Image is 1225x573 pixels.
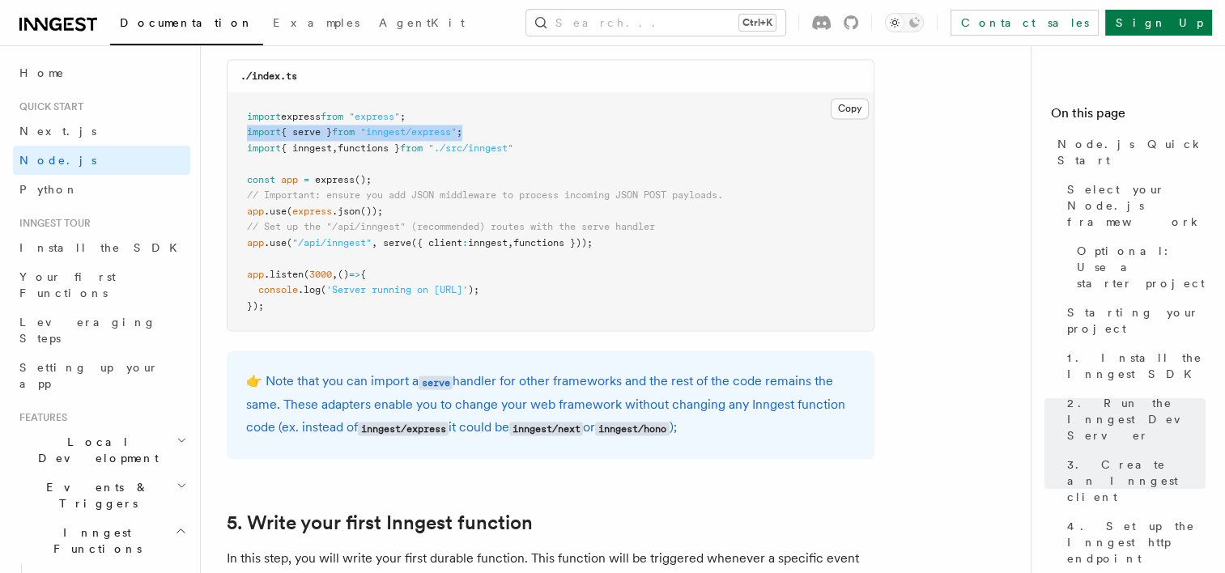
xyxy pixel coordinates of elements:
[468,284,479,295] span: );
[951,10,1099,36] a: Contact sales
[400,111,406,122] span: ;
[13,100,83,113] span: Quick start
[19,154,96,167] span: Node.js
[360,206,383,217] span: ());
[264,269,304,280] span: .listen
[19,270,116,299] span: Your first Functions
[247,237,264,248] span: app
[321,111,343,122] span: from
[247,174,275,185] span: const
[1061,450,1206,511] a: 3. Create an Inngest client
[509,422,583,435] code: inngest/next
[246,370,855,439] p: 👉 Note that you can import a handler for other frameworks and the rest of the code remains the sa...
[110,5,263,45] a: Documentation
[321,284,326,295] span: (
[419,373,453,388] a: serve
[281,126,332,138] span: { serve }
[885,13,924,32] button: Toggle dark mode
[19,183,79,196] span: Python
[13,473,190,518] button: Events & Triggers
[247,126,281,138] span: import
[281,111,321,122] span: express
[247,206,264,217] span: app
[1051,104,1206,129] h4: On this page
[326,284,468,295] span: 'Server running on [URL]'
[227,511,533,533] a: 5. Write your first Inngest function
[13,308,190,353] a: Leveraging Steps
[526,10,785,36] button: Search...Ctrl+K
[264,206,287,217] span: .use
[281,174,298,185] span: app
[1067,181,1206,230] span: Select your Node.js framework
[13,262,190,308] a: Your first Functions
[508,237,513,248] span: ,
[247,142,281,154] span: import
[315,174,355,185] span: express
[1070,236,1206,298] a: Optional: Use a starter project
[369,5,474,44] a: AgentKit
[13,117,190,146] a: Next.js
[831,98,869,119] button: Copy
[273,16,359,29] span: Examples
[19,125,96,138] span: Next.js
[304,174,309,185] span: =
[739,15,776,31] kbd: Ctrl+K
[1061,343,1206,388] a: 1. Install the Inngest SDK
[1057,136,1206,168] span: Node.js Quick Start
[13,217,91,230] span: Inngest tour
[1061,511,1206,573] a: 4. Set up the Inngest http endpoint
[355,174,372,185] span: ();
[338,269,349,280] span: ()
[19,361,159,390] span: Setting up your app
[383,237,411,248] span: serve
[292,206,332,217] span: express
[13,479,177,511] span: Events & Triggers
[292,237,372,248] span: "/api/inngest"
[1067,395,1206,444] span: 2. Run the Inngest Dev Server
[372,237,377,248] span: ,
[13,518,190,563] button: Inngest Functions
[1077,243,1206,291] span: Optional: Use a starter project
[1067,350,1206,382] span: 1. Install the Inngest SDK
[13,146,190,175] a: Node.js
[1067,304,1206,337] span: Starting your project
[281,142,332,154] span: { inngest
[247,189,723,201] span: // Important: ensure you add JSON middleware to process incoming JSON POST payloads.
[247,221,655,232] span: // Set up the "/api/inngest" (recommended) routes with the serve handler
[258,284,298,295] span: console
[1061,175,1206,236] a: Select your Node.js framework
[287,206,292,217] span: (
[1067,518,1206,567] span: 4. Set up the Inngest http endpoint
[379,16,465,29] span: AgentKit
[287,237,292,248] span: (
[1061,388,1206,450] a: 2. Run the Inngest Dev Server
[247,269,264,280] span: app
[298,284,321,295] span: .log
[13,524,175,557] span: Inngest Functions
[19,65,65,81] span: Home
[360,126,457,138] span: "inngest/express"
[13,58,190,87] a: Home
[120,16,253,29] span: Documentation
[304,269,309,280] span: (
[360,269,366,280] span: {
[332,206,360,217] span: .json
[411,237,462,248] span: ({ client
[400,142,423,154] span: from
[349,269,360,280] span: =>
[13,434,177,466] span: Local Development
[332,269,338,280] span: ,
[468,237,508,248] span: inngest
[338,142,400,154] span: functions }
[263,5,369,44] a: Examples
[358,422,449,435] code: inngest/express
[13,427,190,473] button: Local Development
[349,111,400,122] span: "express"
[513,237,593,248] span: functions }));
[13,233,190,262] a: Install the SDK
[419,376,453,389] code: serve
[13,353,190,398] a: Setting up your app
[332,142,338,154] span: ,
[247,111,281,122] span: import
[309,269,332,280] span: 3000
